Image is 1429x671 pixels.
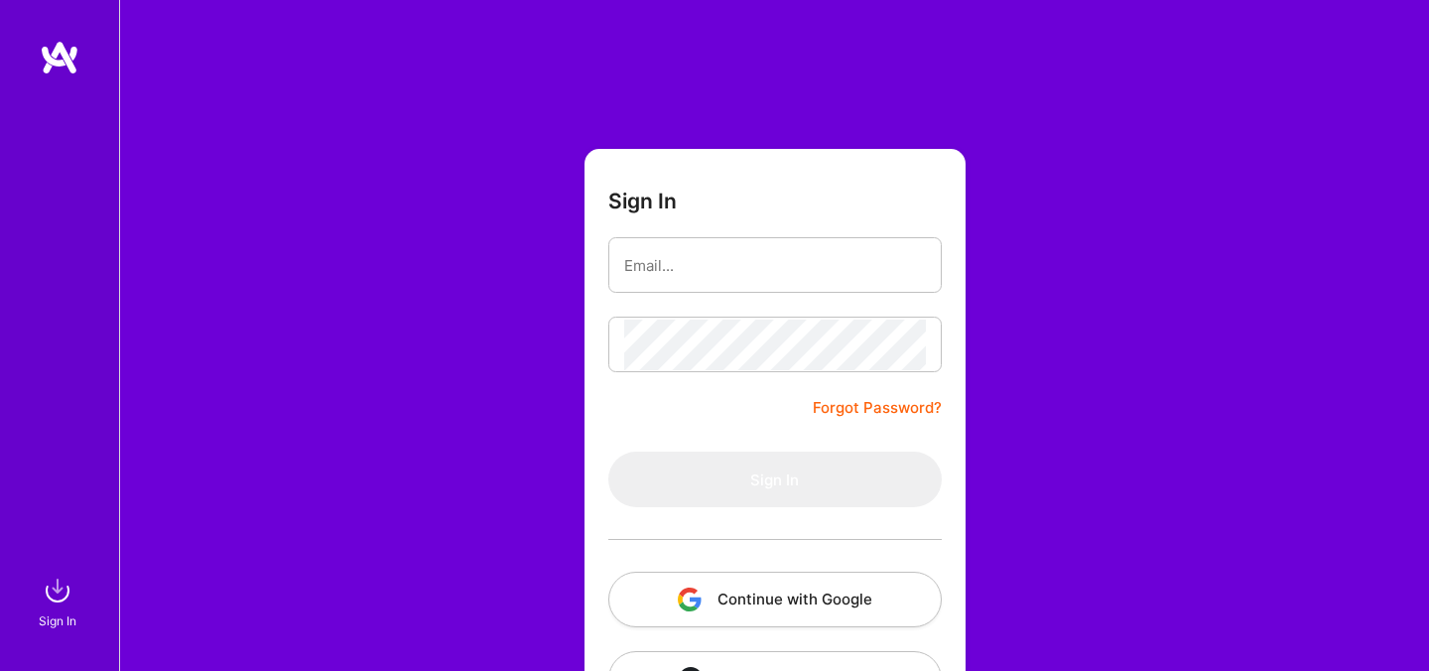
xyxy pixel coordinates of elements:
input: Email... [624,240,926,291]
button: Continue with Google [608,572,942,627]
a: sign inSign In [42,571,77,631]
h3: Sign In [608,189,677,213]
img: sign in [38,571,77,610]
img: icon [678,588,702,611]
div: Sign In [39,610,76,631]
button: Sign In [608,452,942,507]
img: logo [40,40,79,75]
a: Forgot Password? [813,396,942,420]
